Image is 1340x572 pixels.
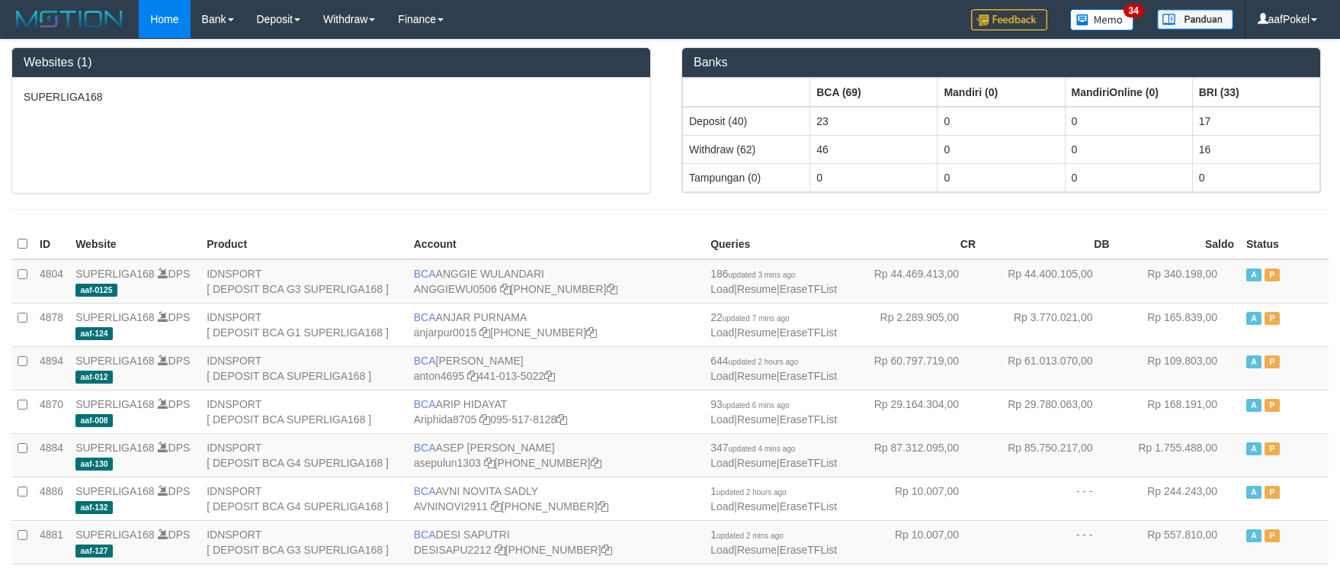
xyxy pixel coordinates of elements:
[710,529,784,541] span: 1
[938,107,1065,136] td: 0
[495,544,505,556] a: Copy DESISAPU2212 to clipboard
[1116,259,1240,304] td: Rp 340.198,00
[1246,312,1261,325] span: Active
[75,355,155,367] a: SUPERLIGA168
[408,259,704,304] td: ANGGIE WULANDARI [PHONE_NUMBER]
[710,311,789,323] span: 22
[69,346,200,390] td: DPS
[500,283,511,295] a: Copy ANGGIEWU0506 to clipboard
[200,259,408,304] td: IDNSPORT [ DEPOSIT BCA G3 SUPERLIGA168 ]
[729,445,796,453] span: updated 4 mins ago
[938,163,1065,191] td: 0
[75,442,155,454] a: SUPERLIGA168
[938,78,1065,107] th: Group: activate to sort column ascending
[848,433,982,477] td: Rp 87.312.095,00
[1265,268,1280,281] span: Paused
[938,135,1065,163] td: 0
[556,413,567,426] a: Copy 0955178128 to clipboard
[34,346,69,390] td: 4894
[75,327,113,340] span: aaf-124
[971,9,1047,31] img: Feedback.jpg
[848,346,982,390] td: Rp 60.797.719,00
[710,442,837,469] span: | |
[34,477,69,520] td: 4886
[479,326,490,339] a: Copy anjarpur0015 to clipboard
[1265,355,1280,368] span: Paused
[1065,135,1192,163] td: 0
[1246,399,1261,412] span: Active
[683,135,810,163] td: Withdraw (62)
[710,370,734,382] a: Load
[408,303,704,346] td: ANJAR PURNAMA [PHONE_NUMBER]
[1240,230,1329,259] th: Status
[479,413,490,426] a: Copy Ariphida8705 to clipboard
[467,370,478,382] a: Copy anton4695 to clipboard
[408,477,704,520] td: AVNI NOVITA SADLY [PHONE_NUMBER]
[729,358,799,366] span: updated 2 hours ago
[34,433,69,477] td: 4884
[200,520,408,564] td: IDNSPORT [ DEPOSIT BCA G3 SUPERLIGA168 ]
[414,355,436,367] span: BCA
[780,370,837,382] a: EraseTFList
[810,163,938,191] td: 0
[710,529,837,556] span: | |
[69,303,200,346] td: DPS
[34,520,69,564] td: 4881
[484,457,495,469] a: Copy asepulun1303 to clipboard
[810,78,938,107] th: Group: activate to sort column ascending
[414,442,436,454] span: BCA
[1192,107,1319,136] td: 17
[683,107,810,136] td: Deposit (40)
[1116,230,1240,259] th: Saldo
[1192,78,1319,107] th: Group: activate to sort column ascending
[710,398,837,426] span: | |
[1192,135,1319,163] td: 16
[24,89,639,104] p: SUPERLIGA168
[408,390,704,433] td: ARIP HIDAYAT 095-517-8128
[723,314,790,323] span: updated 7 mins ago
[710,311,837,339] span: | |
[1065,163,1192,191] td: 0
[414,457,481,469] a: asepulun1303
[848,477,982,520] td: Rp 10.007,00
[780,457,837,469] a: EraseTFList
[1116,303,1240,346] td: Rp 165.839,00
[737,457,777,469] a: Resume
[24,56,639,69] h3: Websites (1)
[710,485,837,513] span: | |
[75,414,113,427] span: aaf-008
[200,477,408,520] td: IDNSPORT [ DEPOSIT BCA G4 SUPERLIGA168 ]
[200,346,408,390] td: IDNSPORT [ DEPOSIT BCA SUPERLIGA168 ]
[780,500,837,513] a: EraseTFList
[408,520,704,564] td: DESI SAPUTRI [PHONE_NUMBER]
[716,532,784,540] span: updated 2 mins ago
[810,107,938,136] td: 23
[69,477,200,520] td: DPS
[737,413,777,426] a: Resume
[1246,529,1261,542] span: Active
[414,500,488,513] a: AVNINOVI2911
[710,283,734,295] a: Load
[710,268,795,280] span: 186
[780,326,837,339] a: EraseTFList
[414,544,492,556] a: DESISAPU2212
[491,500,502,513] a: Copy AVNINOVI2911 to clipboard
[1157,9,1233,30] img: panduan.png
[737,370,777,382] a: Resume
[710,413,734,426] a: Load
[69,230,200,259] th: Website
[414,311,436,323] span: BCA
[982,477,1115,520] td: - - -
[69,390,200,433] td: DPS
[710,544,734,556] a: Load
[1192,163,1319,191] td: 0
[414,268,436,280] span: BCA
[848,303,982,346] td: Rp 2.289.905,00
[75,371,113,384] span: aaf-012
[737,544,777,556] a: Resume
[716,488,787,496] span: updated 2 hours ago
[1065,78,1192,107] th: Group: activate to sort column ascending
[710,485,787,497] span: 1
[11,8,127,31] img: MOTION_logo.png
[848,390,982,433] td: Rp 29.164.304,00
